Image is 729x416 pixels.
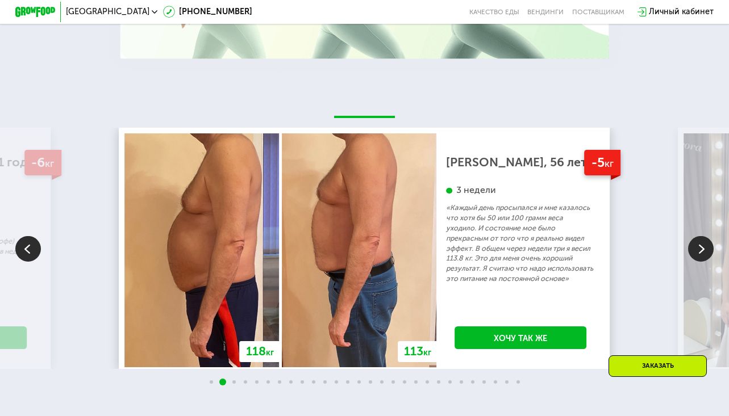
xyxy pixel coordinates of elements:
[45,158,55,169] span: кг
[66,8,149,16] span: [GEOGRAPHIC_DATA]
[572,8,624,16] div: поставщикам
[605,158,614,169] span: кг
[398,341,438,363] div: 113
[527,8,564,16] a: Вендинги
[649,6,714,18] div: Личный кабинет
[455,326,586,349] a: Хочу так же
[446,203,595,284] p: «Каждый день просыпался и мне казалось что хотя бы 50 или 100 грамм веса уходило. И состояние мое...
[423,348,431,358] span: кг
[609,355,707,377] div: Заказать
[240,341,281,363] div: 118
[15,236,41,262] img: Slide left
[446,184,595,196] div: 3 недели
[688,236,714,262] img: Slide right
[266,348,274,358] span: кг
[584,150,620,176] div: -5
[469,8,519,16] a: Качество еды
[163,6,253,18] a: [PHONE_NUMBER]
[24,150,61,176] div: -6
[446,158,595,168] div: [PERSON_NAME], 56 лет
